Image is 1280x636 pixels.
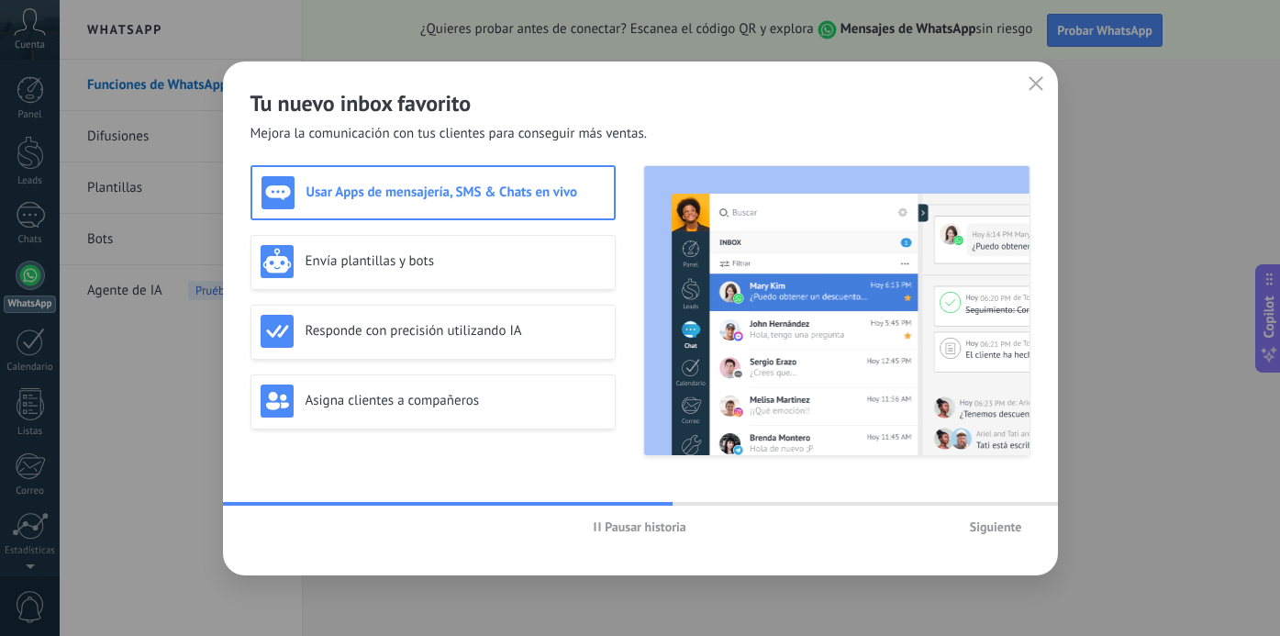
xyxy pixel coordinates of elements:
span: Pausar historia [605,520,686,533]
h3: Envía plantillas y bots [306,252,606,270]
h3: Usar Apps de mensajería, SMS & Chats en vivo [306,184,605,201]
span: Siguiente [970,520,1022,533]
h3: Responde con precisión utilizando IA [306,322,606,340]
span: Mejora la comunicación con tus clientes para conseguir más ventas. [250,125,648,143]
h3: Asigna clientes a compañeros [306,392,606,409]
button: Pausar historia [585,513,695,541]
h2: Tu nuevo inbox favorito [250,89,1030,117]
button: Siguiente [962,513,1030,541]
